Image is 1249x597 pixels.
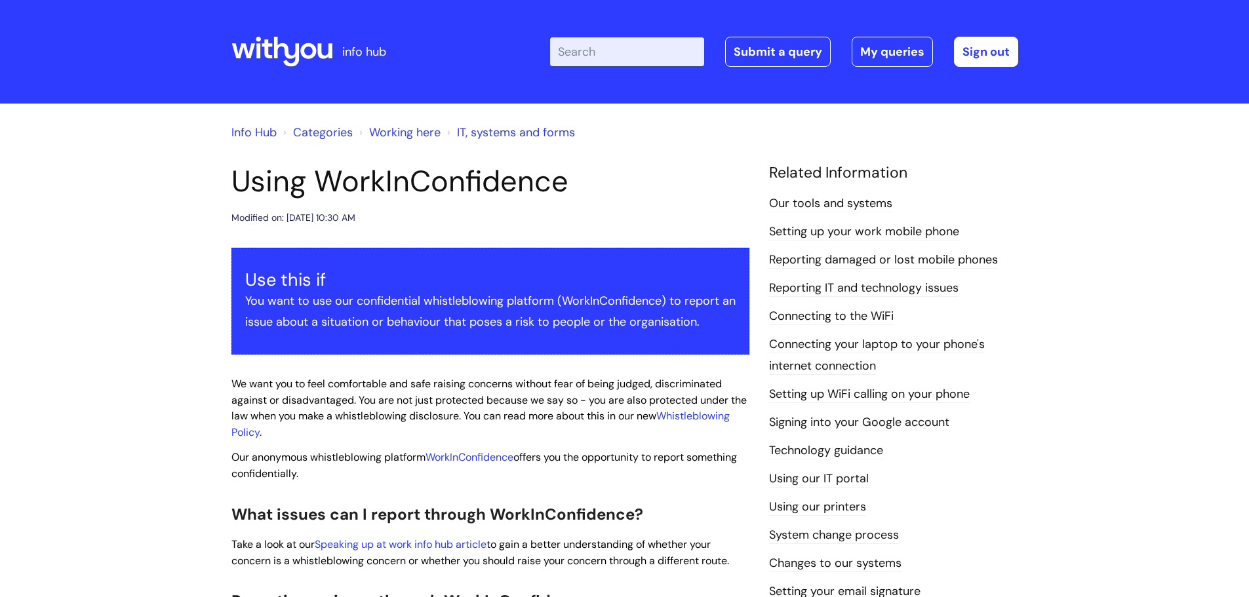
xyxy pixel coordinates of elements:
[231,450,737,480] span: Our anonymous whistleblowing platform offers you the opportunity to report something confidentially.
[852,37,933,67] a: My queries
[769,471,869,488] a: Using our IT portal
[315,537,486,551] a: Speaking up at work info hub article
[769,164,1018,182] h4: Related Information
[550,37,704,66] input: Search
[550,37,1018,67] div: | -
[293,125,353,140] a: Categories
[769,308,894,325] a: Connecting to the WiFi
[245,290,736,333] p: You want to use our confidential whistleblowing platform (WorkInConfidence) to report an issue ab...
[426,450,513,464] a: WorkInConfidence
[769,555,902,572] a: Changes to our systems
[231,504,643,524] span: What issues can I report through WorkInConfidence?
[444,122,575,143] li: IT, systems and forms
[769,414,949,431] a: Signing into your Google account
[369,125,441,140] a: Working here
[342,41,386,62] p: info hub
[769,386,970,403] a: Setting up WiFi calling on your phone
[769,223,959,241] a: Setting up your work mobile phone
[769,195,892,212] a: Our tools and systems
[231,125,277,140] a: Info Hub
[769,499,866,516] a: Using our printers
[356,122,441,143] li: Working here
[725,37,831,67] a: Submit a query
[769,280,959,297] a: Reporting IT and technology issues
[769,336,985,374] a: Connecting your laptop to your phone's internet connection
[457,125,575,140] a: IT, systems and forms
[769,252,998,269] a: Reporting damaged or lost mobile phones
[231,537,729,568] span: Take a look at our to gain a better understanding of whether your concern is a whistleblowing con...
[954,37,1018,67] a: Sign out
[769,527,899,544] a: System change process
[231,210,355,226] div: Modified on: [DATE] 10:30 AM
[769,442,883,459] a: Technology guidance
[231,164,749,199] h1: Using WorkInConfidence
[280,122,353,143] li: Solution home
[245,269,736,290] h3: Use this if
[231,377,747,439] span: We want you to feel comfortable and safe raising concerns without fear of being judged, discrimin...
